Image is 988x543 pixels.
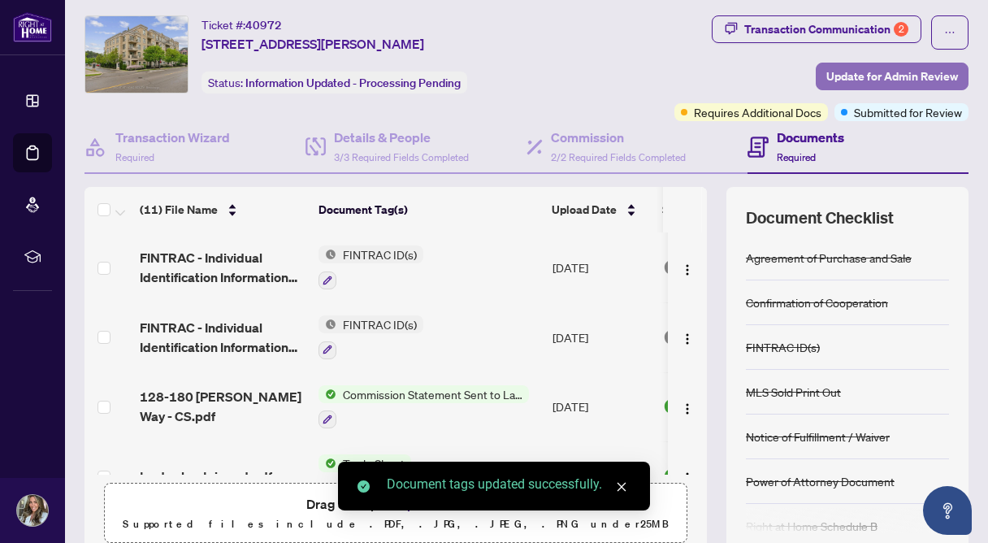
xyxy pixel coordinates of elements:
span: Information Updated - Processing Pending [245,76,461,90]
span: Required [777,151,816,163]
span: FINTRAC ID(s) [336,245,423,263]
div: Status: [201,72,467,93]
span: trade sheetsigned.pdf [140,467,272,486]
span: Document Checklist [746,206,894,229]
a: Close [613,478,630,496]
button: Update for Admin Review [816,63,968,90]
img: Logo [681,332,694,345]
span: FINTRAC - Individual Identification Information Record 22.pdf [140,248,305,287]
span: ellipsis [944,27,955,38]
h4: Transaction Wizard [115,128,230,147]
div: Agreement of Purchase and Sale [746,249,912,267]
button: Logo [674,463,700,489]
span: [STREET_ADDRESS][PERSON_NAME] [201,34,424,54]
div: MLS Sold Print Out [746,383,841,401]
button: Transaction Communication2 [712,15,921,43]
h4: Details & People [334,128,469,147]
span: Required [115,151,154,163]
th: (11) File Name [133,187,312,232]
img: Status Icon [318,245,336,263]
img: Document Status [663,258,681,276]
button: Status IconFINTRAC ID(s) [318,245,423,289]
button: Status IconCommission Statement Sent to Lawyer [318,385,529,429]
img: Status Icon [318,454,336,472]
button: Logo [674,254,700,280]
div: Transaction Communication [744,16,908,42]
span: 128-180 [PERSON_NAME] Way - CS.pdf [140,387,305,426]
img: Document Status [663,467,681,485]
button: Logo [674,393,700,419]
span: 40972 [245,18,282,33]
img: Document Status [663,397,681,415]
td: [DATE] [546,441,656,511]
span: Commission Statement Sent to Lawyer [336,385,529,403]
h4: Documents [777,128,844,147]
span: 2/2 Required Fields Completed [551,151,686,163]
span: Update for Admin Review [826,63,958,89]
td: [DATE] [546,302,656,372]
div: Document tags updated successfully. [387,475,630,494]
div: 2 [894,22,908,37]
th: Upload Date [545,187,656,232]
img: Document Status [663,328,681,346]
span: Upload Date [552,201,617,219]
span: Trade Sheet [336,454,411,472]
div: Notice of Fulfillment / Waiver [746,428,890,445]
span: Submitted for Review [854,103,962,121]
p: Supported files include .PDF, .JPG, .JPEG, .PNG under 25 MB [115,515,677,534]
span: check-circle [357,480,370,493]
span: FINTRAC ID(s) [336,315,423,333]
img: Profile Icon [17,495,48,526]
img: Status Icon [318,315,336,333]
button: Status IconFINTRAC ID(s) [318,315,423,359]
span: Drag & Drop or [306,493,485,515]
img: Logo [681,263,694,276]
img: IMG-N12201073_1.jpg [85,16,188,93]
img: Logo [681,471,694,484]
span: close [616,481,627,493]
span: Requires Additional Docs [694,103,821,121]
button: Open asap [923,486,972,535]
img: logo [13,12,52,42]
button: Status IconTrade Sheet [318,454,411,498]
button: Logo [674,324,700,350]
div: FINTRAC ID(s) [746,338,820,356]
div: Ticket #: [201,15,282,34]
img: Status Icon [318,385,336,403]
div: Confirmation of Cooperation [746,293,888,311]
h4: Commission [551,128,686,147]
td: [DATE] [546,232,656,302]
span: FINTRAC - Individual Identification Information Record 21.pdf [140,318,305,357]
div: Power of Attorney Document [746,472,895,490]
span: (11) File Name [140,201,218,219]
th: Status [656,187,794,232]
img: Logo [681,402,694,415]
span: 3/3 Required Fields Completed [334,151,469,163]
th: Document Tag(s) [312,187,545,232]
td: [DATE] [546,372,656,442]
